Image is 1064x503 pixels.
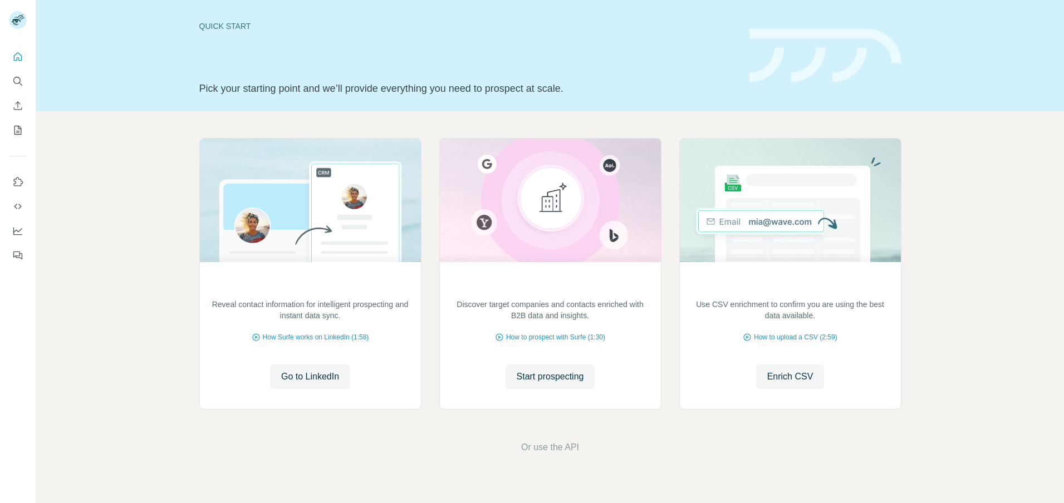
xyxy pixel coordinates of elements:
[253,277,366,292] h2: Prospect on LinkedIn
[679,139,901,262] img: Enrich your contact lists
[9,172,27,192] button: Use Surfe on LinkedIn
[506,364,595,389] button: Start prospecting
[487,277,613,292] h2: Identify target accounts
[9,221,27,241] button: Dashboard
[9,196,27,216] button: Use Surfe API
[9,120,27,140] button: My lists
[691,299,890,321] p: Use CSV enrichment to confirm you are using the best data available.
[9,47,27,67] button: Quick start
[199,81,736,96] p: Pick your starting point and we’ll provide everything you need to prospect at scale.
[439,139,661,262] img: Identify target accounts
[451,299,650,321] p: Discover target companies and contacts enriched with B2B data and insights.
[199,139,421,262] img: Prospect on LinkedIn
[754,332,837,342] span: How to upload a CSV (2:59)
[9,96,27,116] button: Enrich CSV
[211,299,410,321] p: Reveal contact information for intelligent prospecting and instant data sync.
[270,364,350,389] button: Go to LinkedIn
[756,364,825,389] button: Enrich CSV
[9,245,27,265] button: Feedback
[725,277,855,292] h2: Enrich your contact lists
[517,370,584,383] span: Start prospecting
[506,332,605,342] span: How to prospect with Surfe (1:30)
[199,21,736,32] div: Quick start
[521,441,579,454] button: Or use the API
[281,370,339,383] span: Go to LinkedIn
[767,370,813,383] span: Enrich CSV
[199,52,736,74] h1: Let’s prospect together
[9,71,27,91] button: Search
[749,29,901,83] img: banner
[263,332,369,342] span: How Surfe works on LinkedIn (1:58)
